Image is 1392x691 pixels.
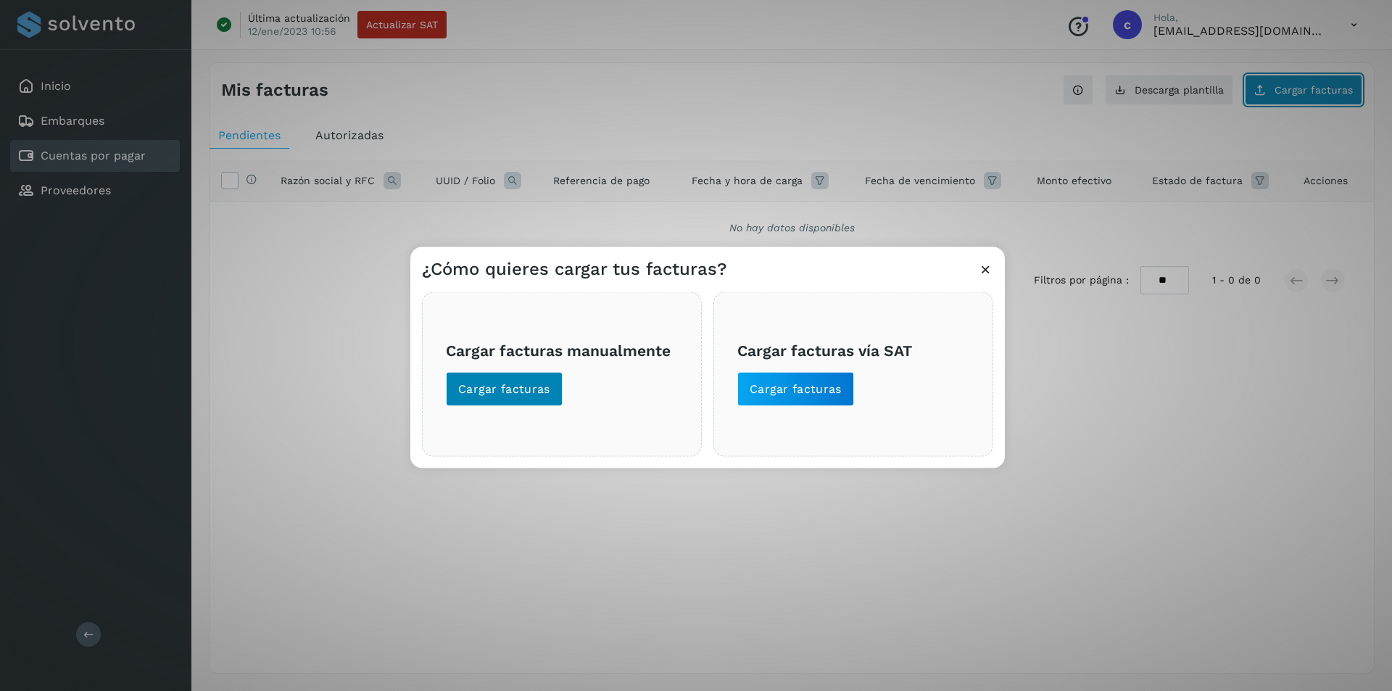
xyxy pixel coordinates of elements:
span: Cargar facturas [458,381,550,397]
button: Cargar facturas [446,371,563,406]
span: Cargar facturas [750,381,842,397]
button: Cargar facturas [737,371,854,406]
h3: Cargar facturas manualmente [446,342,678,360]
h3: ¿Cómo quieres cargar tus facturas? [422,258,726,279]
h3: Cargar facturas vía SAT [737,342,969,360]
